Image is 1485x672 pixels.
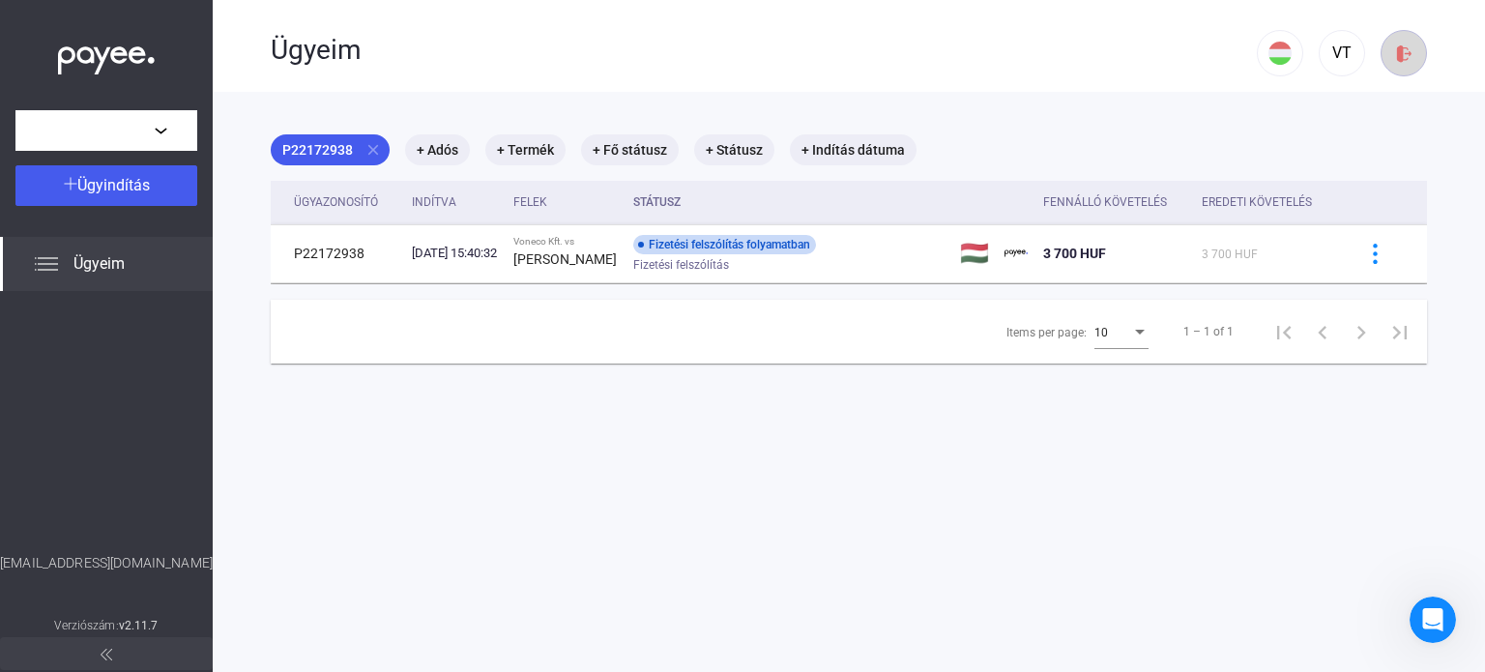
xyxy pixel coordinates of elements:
[1354,233,1395,274] button: more-blue
[40,297,323,317] div: [DATE] leszünk újra online
[626,181,952,224] th: Státusz
[161,533,225,546] span: Üzenetek
[1094,326,1108,339] span: 10
[412,190,498,214] div: Indítva
[73,252,125,276] span: Ügyeim
[1043,246,1106,261] span: 3 700 HUF
[513,190,618,214] div: Felek
[271,224,404,282] td: P22172938
[1202,190,1330,214] div: Eredeti követelés
[1006,321,1087,344] div: Items per page:
[1381,312,1419,351] button: Last page
[513,251,617,267] strong: [PERSON_NAME]
[1043,190,1167,214] div: Fennálló követelés
[1005,242,1028,265] img: payee-logo
[40,406,324,467] div: Nem tudom az adós lakcímét, anyja nevét, vagy születési adatait, mi a teendő?
[280,31,319,70] img: Profile image for Gréta
[271,134,390,165] mat-chip: P22172938
[1319,30,1365,76] button: VT
[694,134,774,165] mat-chip: + Státusz
[306,533,339,546] span: Súgó
[1381,30,1427,76] button: logout-red
[19,260,367,334] div: Küldjön üzenetet nekünk![DATE] leszünk újra online
[952,224,997,282] td: 🇭🇺
[405,134,470,165] mat-chip: + Adós
[513,190,547,214] div: Felek
[1202,248,1258,261] span: 3 700 HUF
[101,649,112,660] img: arrow-double-left-grey.svg
[39,170,348,236] p: [PERSON_NAME] segíthetünk?
[633,253,729,277] span: Fizetési felszólítás
[271,34,1257,67] div: Ügyeim
[1410,597,1456,643] iframe: Intercom live chat
[40,362,184,382] span: Keresés a súgóban
[28,475,359,511] div: Melyik terméket válasszam?
[28,398,359,475] div: Nem tudom az adós lakcímét, anyja nevét, vagy születési adatait, mi a teendő?
[333,31,367,66] div: Bezárás
[633,235,816,254] div: Fizetési felszólítás folyamatban
[64,177,77,190] img: plus-white.svg
[258,484,387,562] button: Súgó
[1268,42,1292,65] img: HU
[40,277,323,297] div: Küldjön üzenetet nekünk!
[364,141,382,159] mat-icon: close
[581,134,679,165] mat-chip: + Fő státusz
[1094,320,1149,343] mat-select: Items per page:
[1257,30,1303,76] button: HU
[119,619,159,632] strong: v2.11.7
[412,190,456,214] div: Indítva
[39,137,348,170] p: Üdv a Payeenél 👋
[28,352,359,391] button: Keresés a súgóban
[1394,44,1414,64] img: logout-red
[1342,312,1381,351] button: Next page
[412,244,498,263] div: [DATE] 15:40:32
[39,37,114,68] img: logo
[129,484,257,562] button: Üzenetek
[513,236,618,248] div: Voneco Kft. vs
[37,533,92,546] span: Főoldal
[1202,190,1312,214] div: Eredeti követelés
[58,36,155,75] img: white-payee-white-dot.svg
[1043,190,1185,214] div: Fennálló követelés
[485,134,566,165] mat-chip: + Termék
[790,134,917,165] mat-chip: + Indítás dátuma
[1265,312,1303,351] button: First page
[1183,320,1234,343] div: 1 – 1 of 1
[40,482,324,503] div: Melyik terméket válasszam?
[15,165,197,206] button: Ügyindítás
[1303,312,1342,351] button: Previous page
[1325,42,1358,65] div: VT
[35,252,58,276] img: list.svg
[294,190,378,214] div: Ügyazonosító
[77,176,150,194] span: Ügyindítás
[294,190,396,214] div: Ügyazonosító
[1365,244,1385,264] img: more-blue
